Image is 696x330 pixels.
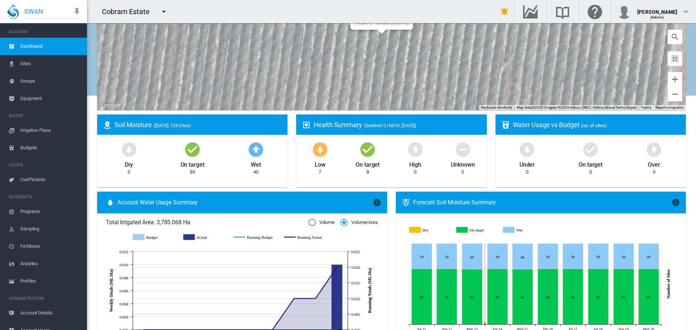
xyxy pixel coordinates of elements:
[9,191,81,203] span: NUTRIENTS
[351,297,360,301] tspan: 0.010
[497,4,512,19] button: icon-bell-ring
[501,121,510,129] md-icon: icon-cup-water
[251,158,261,169] div: Wet
[20,122,81,139] span: Irrigation Plans
[364,123,417,128] span: (Sentinel-2 | NDVI, [DATE])
[481,105,512,110] button: Keyboard shortcuts
[332,264,343,330] g: Actual 13 Oct 0.01
[314,120,481,129] div: Health Summary
[538,269,558,325] g: On target Oct 16, 2025 86
[9,293,81,304] span: ADMINISTRATION
[125,158,133,169] div: Dry
[159,7,168,16] md-icon: icon-menu-down
[409,158,421,169] div: High
[517,105,637,109] span: Map data ©2025 Imagery ©2025 Airbus, CNES / Airbus, Maxar Technologies
[641,105,651,109] a: Terms
[462,244,482,270] g: Wet Oct 13, 2025 40
[500,7,509,16] md-icon: icon-bell-ring
[650,15,664,19] span: (Admin)
[20,255,81,272] span: Analytes
[120,289,129,293] tspan: 0.006
[106,218,308,226] span: Total Irrigated Area: 3,785.068 Ha
[319,169,321,175] div: 7
[373,198,381,207] md-icon: icon-information
[102,7,156,17] div: Cobram Estate
[436,244,457,269] g: Wet Oct 12, 2025 39
[671,54,679,63] md-icon: icon-select-all
[668,30,682,44] button: icon-magnify
[668,72,682,87] button: Zoom in
[72,7,81,16] md-icon: icon-pin
[402,198,410,207] md-icon: icon-thermometer-lines
[20,272,81,290] span: Profiles
[411,244,432,269] g: Wet Oct 11, 2025 39
[655,105,684,109] a: Report a map error
[613,244,634,269] g: Wet Oct 19, 2025 39
[184,141,201,158] md-icon: icon-checkbox-marked-circle
[579,158,602,169] div: On target
[340,219,378,226] md-radio-button: Volume/Area
[461,169,464,175] div: 0
[668,87,682,101] button: Zoom out
[351,312,360,317] tspan: 0.005
[24,7,43,16] span: SWAN
[407,141,424,158] md-icon: icon-arrow-up-bold-circle
[581,123,607,128] span: (no. of sites)
[9,159,81,171] span: CROPS
[20,72,81,90] span: Groups
[9,26,81,38] span: ACCOUNT
[315,158,326,169] div: Low
[109,269,114,312] tspan: Weekly Totals (ML/Ha)
[234,234,277,241] g: Running Budget
[20,238,81,255] span: Fertilisers
[120,263,129,267] tspan: 0.010
[589,169,592,175] div: 0
[293,297,295,300] circle: Running Actual 29 Sept 0.01
[413,199,671,206] div: Forecast Soil Moisture Summary
[128,169,130,175] div: 0
[586,7,604,16] md-icon: Click here for help
[409,227,451,233] g: Dry
[613,269,634,325] g: On target Oct 19, 2025 86
[617,4,631,19] img: profile.jpg
[20,304,81,322] span: Account Details
[671,198,680,207] md-icon: icon-information
[20,38,81,55] span: Dashboard
[518,141,536,158] md-icon: icon-arrow-down-bold-circle
[351,265,360,270] tspan: 0.020
[671,33,679,41] md-icon: icon-magnify
[20,139,81,156] span: Budgets
[99,101,123,110] a: Open this area in Google Maps (opens a new window)
[20,55,81,72] span: Sites
[351,281,360,285] tspan: 0.015
[359,141,376,158] md-icon: icon-checkbox-marked-circle
[311,141,329,158] md-icon: icon-arrow-down-bold-circle
[20,171,81,188] span: Coefficients
[20,220,81,238] span: Sampling
[411,269,432,325] g: On target Oct 11, 2025 86
[366,169,369,175] div: 8
[120,141,138,158] md-icon: icon-arrow-down-bold-circle
[512,244,533,270] g: Wet Oct 15, 2025 40
[120,250,128,254] tspan: 0.012
[99,101,123,110] img: Google
[154,123,191,128] span: ([DATE], 125 Sites)
[302,121,311,129] md-icon: icon-heart-box-outline
[668,51,682,66] button: icon-select-all
[367,268,372,313] tspan: Running Totals (ML/Ha)
[115,120,282,129] div: Soil Moisture
[414,169,417,175] div: 0
[645,141,663,158] md-icon: icon-arrow-up-bold-circle
[588,244,608,269] g: Wet Oct 18, 2025 39
[20,90,81,107] span: Equipment
[637,5,677,13] div: [PERSON_NAME]
[681,7,690,16] md-icon: icon-chevron-down
[436,269,457,325] g: On target Oct 12, 2025 86
[314,297,317,300] circle: Running Actual 6 Oct 0.01
[487,244,507,269] g: Wet Oct 14, 2025 39
[638,269,659,325] g: On target Oct 20, 2025 86
[335,266,338,268] circle: Running Actual 13 Oct 0.02
[487,269,507,325] g: On target Oct 14, 2025 86
[20,203,81,220] span: Programs
[190,169,195,175] div: 85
